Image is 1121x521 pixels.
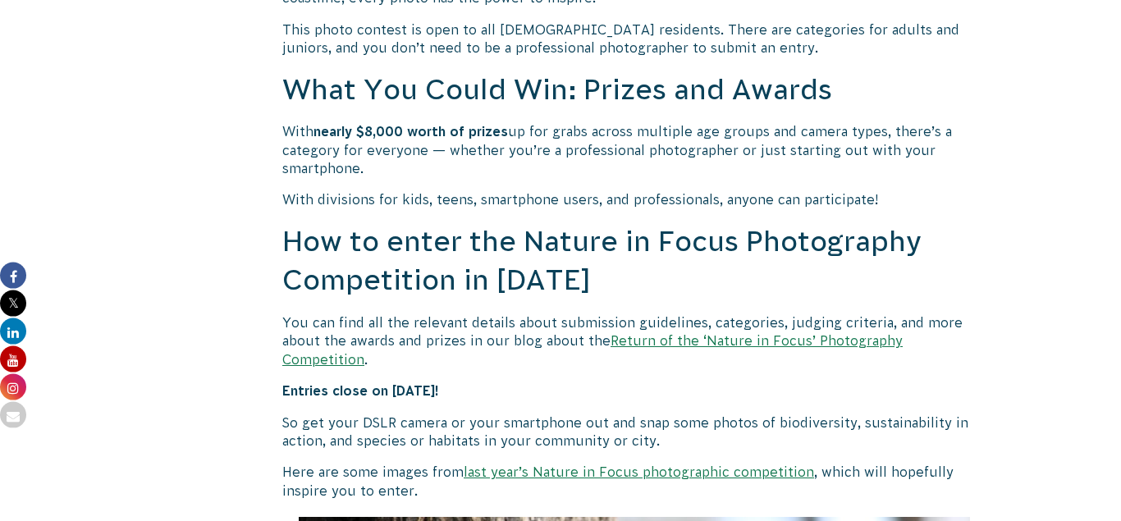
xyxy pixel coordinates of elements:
[313,124,508,139] strong: nearly $8,000 worth of prizes
[282,71,986,110] h2: What You Could Win: Prizes and Awards
[282,414,986,450] p: So get your DSLR camera or your smartphone out and snap some photos of biodiversity, sustainabili...
[282,190,986,208] p: With divisions for kids, teens, smartphone users, and professionals, anyone can participate!
[282,21,986,57] p: This photo contest is open to all [DEMOGRAPHIC_DATA] residents. There are categories for adults a...
[282,463,986,500] p: Here are some images from , which will hopefully inspire you to enter.
[282,222,986,300] h2: How to enter the Nature in Focus Photography Competition in [DATE]
[282,333,903,366] a: Return of the ‘Nature in Focus’ Photography Competition
[464,464,814,479] a: last year’s Nature in Focus photographic competition
[282,122,986,177] p: With up for grabs across multiple age groups and camera types, there’s a category for everyone — ...
[282,383,439,398] strong: Entries close on [DATE]!
[282,313,986,368] p: You can find all the relevant details about submission guidelines, categories, judging criteria, ...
